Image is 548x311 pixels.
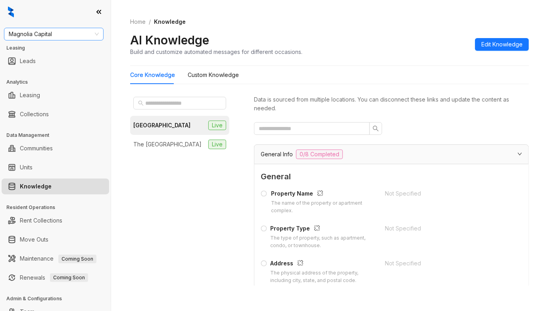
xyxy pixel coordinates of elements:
h3: Resident Operations [6,204,111,211]
li: Leads [2,53,109,69]
img: logo [8,6,14,17]
span: Coming Soon [50,273,88,282]
a: Knowledge [20,179,52,194]
li: Maintenance [2,251,109,267]
span: General Info [261,150,293,159]
span: General [261,171,522,183]
h3: Data Management [6,132,111,139]
div: The name of the property or apartment complex. [271,200,375,215]
li: Rent Collections [2,213,109,228]
a: Collections [20,106,49,122]
a: Leads [20,53,36,69]
div: Custom Knowledge [188,71,239,79]
div: Build and customize automated messages for different occasions. [130,48,302,56]
a: Units [20,159,33,175]
div: General Info0/8 Completed [254,145,529,164]
li: / [149,17,151,26]
div: Not Specified [385,224,500,233]
span: search [138,100,144,106]
a: Rent Collections [20,213,62,228]
span: Knowledge [154,18,186,25]
li: Collections [2,106,109,122]
button: Edit Knowledge [475,38,529,51]
div: The [GEOGRAPHIC_DATA] [133,140,202,149]
h3: Admin & Configurations [6,295,111,302]
li: Communities [2,140,109,156]
div: Address [270,259,376,269]
span: search [373,125,379,132]
div: Property Type [270,224,376,234]
a: Communities [20,140,53,156]
span: Live [208,140,226,149]
span: Live [208,121,226,130]
span: 0/8 Completed [296,150,343,159]
a: Home [129,17,147,26]
div: Core Knowledge [130,71,175,79]
span: expanded [517,152,522,156]
h3: Leasing [6,44,111,52]
div: Not Specified [385,189,500,198]
span: Coming Soon [58,255,96,263]
div: Not Specified [385,259,500,268]
a: Leasing [20,87,40,103]
div: [GEOGRAPHIC_DATA] [133,121,190,130]
li: Units [2,159,109,175]
li: Leasing [2,87,109,103]
div: Property Name [271,189,375,200]
div: Data is sourced from multiple locations. You can disconnect these links and update the content as... [254,95,529,113]
a: Move Outs [20,232,48,248]
div: The type of property, such as apartment, condo, or townhouse. [270,234,376,250]
h3: Analytics [6,79,111,86]
li: Knowledge [2,179,109,194]
span: Magnolia Capital [9,28,99,40]
h2: AI Knowledge [130,33,209,48]
li: Move Outs [2,232,109,248]
a: RenewalsComing Soon [20,270,88,286]
span: Edit Knowledge [481,40,523,49]
div: The physical address of the property, including city, state, and postal code. [270,269,376,284]
li: Renewals [2,270,109,286]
